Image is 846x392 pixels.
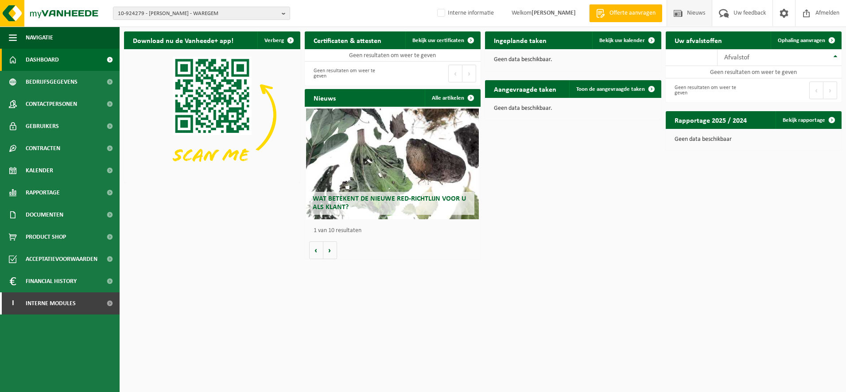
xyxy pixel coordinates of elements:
td: Geen resultaten om weer te geven [666,66,842,78]
span: Afvalstof [724,54,749,61]
div: Geen resultaten om weer te geven [309,64,388,83]
p: 1 van 10 resultaten [314,228,477,234]
span: Kalender [26,159,53,182]
a: Toon de aangevraagde taken [569,80,660,98]
span: I [9,292,17,314]
p: Geen data beschikbaar. [494,105,652,112]
span: Ophaling aanvragen [778,38,825,43]
span: Dashboard [26,49,59,71]
a: Bekijk uw kalender [592,31,660,49]
h2: Certificaten & attesten [305,31,390,49]
span: Gebruikers [26,115,59,137]
span: Bekijk uw certificaten [412,38,464,43]
button: Verberg [257,31,299,49]
p: Geen data beschikbaar. [494,57,652,63]
span: Rapportage [26,182,60,204]
span: Contracten [26,137,60,159]
span: Bedrijfsgegevens [26,71,78,93]
img: Download de VHEPlus App [124,49,300,181]
span: 10-924279 - [PERSON_NAME] - WAREGEM [118,7,278,20]
span: Acceptatievoorwaarden [26,248,97,270]
a: Offerte aanvragen [589,4,662,22]
span: Interne modules [26,292,76,314]
a: Bekijk rapportage [776,111,841,129]
button: Previous [809,82,823,99]
button: Next [462,65,476,82]
h2: Uw afvalstoffen [666,31,731,49]
span: Wat betekent de nieuwe RED-richtlijn voor u als klant? [313,195,466,211]
a: Wat betekent de nieuwe RED-richtlijn voor u als klant? [306,109,479,219]
button: Next [823,82,837,99]
span: Financial History [26,270,77,292]
button: Vorige [309,241,323,259]
h2: Aangevraagde taken [485,80,565,97]
div: Geen resultaten om weer te geven [670,81,749,100]
p: Geen data beschikbaar [675,136,833,143]
span: Bekijk uw kalender [599,38,645,43]
button: Volgende [323,241,337,259]
span: Verberg [264,38,284,43]
button: Previous [448,65,462,82]
h2: Nieuws [305,89,345,106]
span: Toon de aangevraagde taken [576,86,645,92]
span: Product Shop [26,226,66,248]
h2: Download nu de Vanheede+ app! [124,31,242,49]
h2: Ingeplande taken [485,31,555,49]
td: Geen resultaten om weer te geven [305,49,481,62]
span: Navigatie [26,27,53,49]
h2: Rapportage 2025 / 2024 [666,111,756,128]
strong: [PERSON_NAME] [532,10,576,16]
a: Bekijk uw certificaten [405,31,480,49]
span: Contactpersonen [26,93,77,115]
span: Offerte aanvragen [607,9,658,18]
a: Ophaling aanvragen [771,31,841,49]
label: Interne informatie [435,7,494,20]
span: Documenten [26,204,63,226]
button: 10-924279 - [PERSON_NAME] - WAREGEM [113,7,290,20]
a: Alle artikelen [425,89,480,107]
